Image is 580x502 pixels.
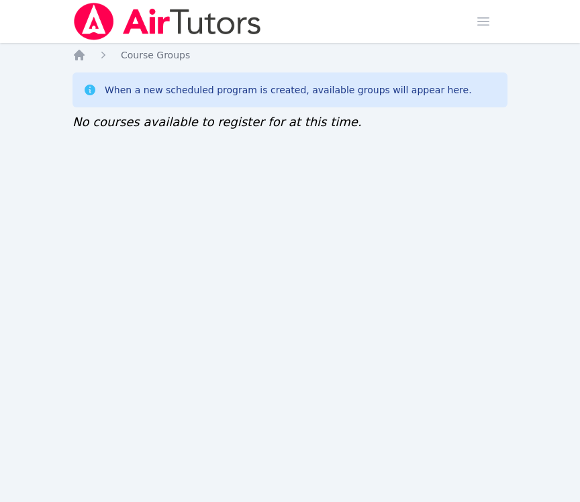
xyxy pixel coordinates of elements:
[121,48,190,62] a: Course Groups
[72,3,262,40] img: Air Tutors
[72,48,507,62] nav: Breadcrumb
[105,83,472,97] div: When a new scheduled program is created, available groups will appear here.
[72,115,362,129] span: No courses available to register for at this time.
[121,50,190,60] span: Course Groups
